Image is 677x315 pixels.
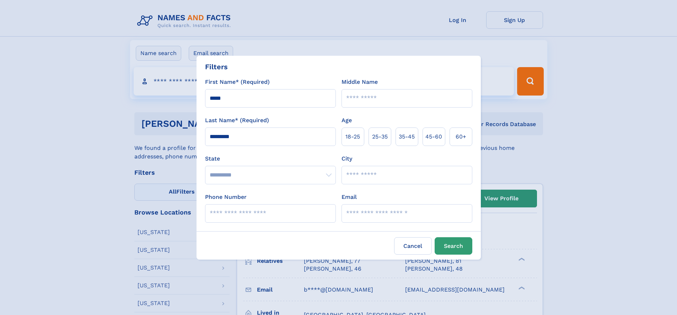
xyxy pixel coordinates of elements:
div: Filters [205,61,228,72]
span: 18‑25 [345,132,360,141]
label: Phone Number [205,193,247,201]
button: Search [435,237,472,255]
label: State [205,154,336,163]
label: Last Name* (Required) [205,116,269,125]
label: First Name* (Required) [205,78,270,86]
label: Age [342,116,352,125]
label: City [342,154,352,163]
label: Middle Name [342,78,378,86]
span: 35‑45 [399,132,415,141]
span: 45‑60 [425,132,442,141]
span: 60+ [456,132,466,141]
label: Email [342,193,357,201]
label: Cancel [394,237,432,255]
span: 25‑35 [372,132,388,141]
